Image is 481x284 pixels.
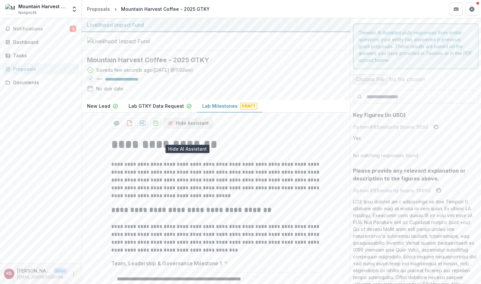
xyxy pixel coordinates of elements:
[70,26,76,32] span: 3
[3,24,79,34] button: Notifications3
[18,10,37,16] span: Nonprofit
[87,37,152,45] img: Livelihood Impact Fund
[353,123,428,130] p: Option # 1 (Similarity Score: 35 %)
[3,64,79,74] a: Proposals
[3,37,79,47] a: Dashboard
[7,272,12,276] div: Kenneth Barigye
[13,79,74,86] div: Documents
[124,118,135,128] button: download-proposal
[3,77,79,88] a: Documents
[240,103,257,109] span: Draft
[17,267,51,274] p: [PERSON_NAME]
[87,103,110,109] p: New Lead
[151,118,161,128] button: download-proposal
[96,66,193,73] div: Saved a few seconds ago ( [DATE] @ 11:03am )
[87,56,334,64] h2: Mountain Harvest Coffee - 2025 GTKY
[202,103,238,109] p: Lab Milestones
[84,4,113,14] a: Proposals
[13,39,74,46] div: Dashboard
[353,24,478,69] div: Temelio AI Assistant pulls responses from similar questions your entity has answered in previous ...
[433,185,444,196] button: copy to clipboard
[13,26,70,32] span: Notifications
[111,118,122,128] button: Preview 77839844-b112-4cb1-8f5f-f78e87bb4ff8-4.pdf
[18,3,67,10] div: Mountain Harvest SMC Limited
[450,3,463,16] button: Partners
[84,4,212,14] nav: breadcrumb
[54,268,67,274] p: User
[70,3,79,16] button: Open entity switcher
[353,152,478,159] p: No matching responses found
[96,85,123,92] div: No due date
[121,6,210,12] div: Mountain Harvest Coffee - 2025 GTKY
[87,21,345,29] div: Livelihood Impact Fund
[353,135,361,142] p: Yes
[70,270,78,278] button: More
[5,4,16,14] img: Mountain Harvest SMC Limited
[164,118,213,128] button: Hide Assistant
[431,122,441,132] button: copy to clipboard
[13,52,74,59] div: Tasks
[87,6,110,12] div: Proposals
[353,187,431,194] p: Option # 1 (Similarity Score: 100 %)
[3,50,79,61] a: Tasks
[17,274,67,280] p: [EMAIL_ADDRESS][DOMAIN_NAME]
[13,66,74,72] div: Proposals
[129,103,184,109] p: Lab GTKY Data Request
[96,77,103,82] p: 100 %
[111,259,222,267] p: Team, Leadership & Governance Milestone 1
[353,167,478,182] p: Please provide any relevant explanation or description to the figures above.
[353,111,406,119] p: Key Figures (in USD)
[137,118,148,128] button: download-proposal
[465,3,478,16] button: Get Help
